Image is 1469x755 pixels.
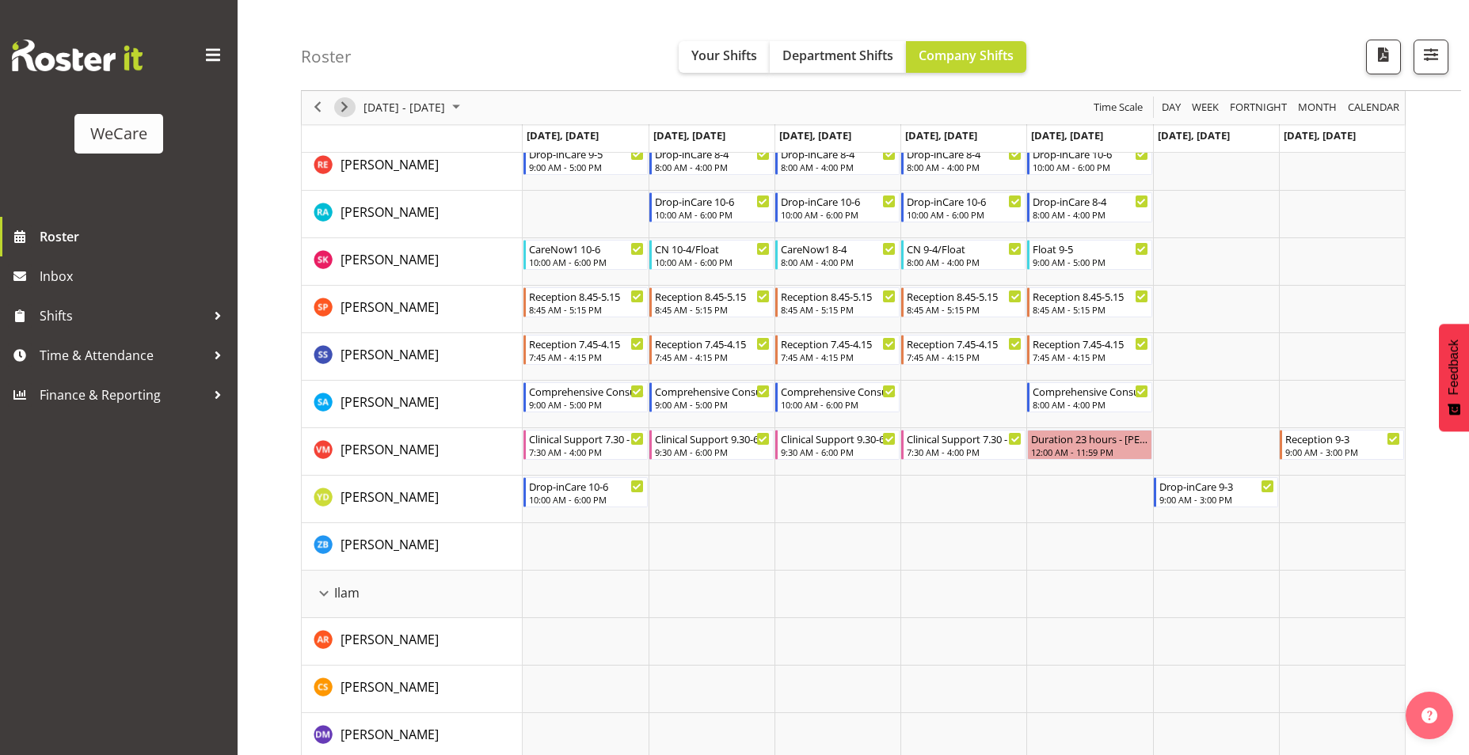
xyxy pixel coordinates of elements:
button: Fortnight [1227,98,1290,118]
div: 8:00 AM - 4:00 PM [907,256,1022,268]
span: [PERSON_NAME] [341,488,439,506]
div: Clinical Support 9.30-6 [781,431,896,446]
a: [PERSON_NAME] [341,725,439,744]
div: Reception 7.45-4.15 [907,336,1022,351]
span: [DATE], [DATE] [1158,128,1230,142]
div: Duration 23 hours - [PERSON_NAME] [1031,431,1147,446]
div: Sara Sherwin"s event - Reception 7.45-4.15 Begin From Friday, October 17, 2025 at 7:45:00 AM GMT+... [1027,335,1151,365]
div: Rachel Els"s event - Drop-inCare 10-6 Begin From Friday, October 17, 2025 at 10:00:00 AM GMT+13:0... [1027,145,1151,175]
div: Yvonne Denny"s event - Drop-inCare 10-6 Begin From Monday, October 13, 2025 at 10:00:00 AM GMT+13... [523,477,648,507]
div: 8:45 AM - 5:15 PM [781,303,896,316]
button: Your Shifts [679,41,770,73]
span: Week [1190,98,1220,118]
button: Timeline Week [1189,98,1222,118]
div: Saahit Kour"s event - CN 10-4/Float Begin From Tuesday, October 14, 2025 at 10:00:00 AM GMT+13:00... [649,240,774,270]
div: 10:00 AM - 6:00 PM [781,208,896,221]
button: Company Shifts [906,41,1026,73]
span: [PERSON_NAME] [341,156,439,173]
div: Samantha Poultney"s event - Reception 8.45-5.15 Begin From Wednesday, October 15, 2025 at 8:45:00... [775,287,900,317]
div: Reception 7.45-4.15 [529,336,644,351]
td: Catherine Stewart resource [302,666,523,713]
span: Inbox [40,264,230,288]
td: Samantha Poultney resource [302,286,523,333]
div: 8:45 AM - 5:15 PM [529,303,644,316]
span: Department Shifts [782,47,893,64]
span: [PERSON_NAME] [341,536,439,553]
div: Sarah Abbott"s event - Comprehensive Consult 8-4 Begin From Friday, October 17, 2025 at 8:00:00 A... [1027,382,1151,412]
h4: Roster [301,47,352,66]
a: [PERSON_NAME] [341,345,439,364]
td: Viktoriia Molchanova resource [302,428,523,476]
button: Next [334,98,356,118]
span: Day [1160,98,1182,118]
span: [DATE], [DATE] [1284,128,1356,142]
td: Sara Sherwin resource [302,333,523,381]
div: 10:00 AM - 6:00 PM [781,398,896,411]
div: Drop-inCare 8-4 [907,146,1022,161]
div: Rachel Els"s event - Drop-inCare 8-4 Begin From Wednesday, October 15, 2025 at 8:00:00 AM GMT+13:... [775,145,900,175]
button: Download a PDF of the roster according to the set date range. [1366,40,1401,74]
div: Drop-inCare 8-4 [1033,193,1147,209]
td: Sarah Abbott resource [302,381,523,428]
div: Rachel Els"s event - Drop-inCare 8-4 Begin From Thursday, October 16, 2025 at 8:00:00 AM GMT+13:0... [901,145,1026,175]
div: 10:00 AM - 6:00 PM [655,256,770,268]
div: 8:00 AM - 4:00 PM [1033,398,1147,411]
button: Filter Shifts [1414,40,1448,74]
div: CareNow1 8-4 [781,241,896,256]
div: Reception 8.45-5.15 [781,288,896,304]
div: 9:00 AM - 3:00 PM [1285,446,1400,458]
div: Samantha Poultney"s event - Reception 8.45-5.15 Begin From Thursday, October 16, 2025 at 8:45:00 ... [901,287,1026,317]
div: Reception 8.45-5.15 [529,288,644,304]
div: Drop-inCare 8-4 [655,146,770,161]
div: 8:45 AM - 5:15 PM [1033,303,1147,316]
div: Yvonne Denny"s event - Drop-inCare 9-3 Begin From Saturday, October 18, 2025 at 9:00:00 AM GMT+13... [1154,477,1278,507]
div: next period [331,91,358,124]
div: Samantha Poultney"s event - Reception 8.45-5.15 Begin From Monday, October 13, 2025 at 8:45:00 AM... [523,287,648,317]
span: Month [1296,98,1338,118]
span: [DATE], [DATE] [653,128,725,142]
div: Reception 8.45-5.15 [1033,288,1147,304]
span: [PERSON_NAME] [341,393,439,411]
div: 9:00 AM - 3:00 PM [1159,493,1274,506]
div: 9:00 AM - 5:00 PM [529,161,644,173]
span: Time Scale [1092,98,1144,118]
div: CN 10-4/Float [655,241,770,256]
td: Rachna Anderson resource [302,191,523,238]
div: Reception 7.45-4.15 [1033,336,1147,351]
div: 9:00 AM - 5:00 PM [529,398,644,411]
div: Sara Sherwin"s event - Reception 7.45-4.15 Begin From Wednesday, October 15, 2025 at 7:45:00 AM G... [775,335,900,365]
span: [PERSON_NAME] [341,678,439,696]
div: Comprehensive Consult 9-5 [655,383,770,399]
div: 8:00 AM - 4:00 PM [781,256,896,268]
div: 8:00 AM - 4:00 PM [1033,208,1147,221]
div: Viktoriia Molchanova"s event - Clinical Support 9.30-6 Begin From Wednesday, October 15, 2025 at ... [775,430,900,460]
div: Reception 8.45-5.15 [655,288,770,304]
div: Rachna Anderson"s event - Drop-inCare 10-6 Begin From Wednesday, October 15, 2025 at 10:00:00 AM ... [775,192,900,222]
div: Drop-inCare 9-3 [1159,478,1274,494]
img: help-xxl-2.png [1421,708,1437,723]
div: Viktoriia Molchanova"s event - Reception 9-3 Begin From Sunday, October 19, 2025 at 9:00:00 AM GM... [1280,430,1404,460]
div: Viktoriia Molchanova"s event - Duration 23 hours - Viktoriia Molchanova Begin From Friday, Octobe... [1027,430,1151,460]
a: [PERSON_NAME] [341,535,439,554]
td: Andrea Ramirez resource [302,618,523,666]
a: [PERSON_NAME] [341,203,439,222]
div: 10:00 AM - 6:00 PM [529,256,644,268]
div: 7:45 AM - 4:15 PM [529,351,644,363]
div: 8:00 AM - 4:00 PM [655,161,770,173]
a: [PERSON_NAME] [341,250,439,269]
td: Yvonne Denny resource [302,476,523,523]
div: 7:45 AM - 4:15 PM [1033,351,1147,363]
div: Drop-inCare 10-6 [1033,146,1147,161]
img: Rosterit website logo [12,40,143,71]
button: Feedback - Show survey [1439,324,1469,431]
div: Sarah Abbott"s event - Comprehensive Consult 10-6 Begin From Wednesday, October 15, 2025 at 10:00... [775,382,900,412]
span: Finance & Reporting [40,383,206,407]
span: Your Shifts [691,47,757,64]
div: 8:45 AM - 5:15 PM [907,303,1022,316]
div: Sarah Abbott"s event - Comprehensive Consult 9-5 Begin From Monday, October 13, 2025 at 9:00:00 A... [523,382,648,412]
a: [PERSON_NAME] [341,393,439,412]
div: Rachna Anderson"s event - Drop-inCare 8-4 Begin From Friday, October 17, 2025 at 8:00:00 AM GMT+1... [1027,192,1151,222]
div: Reception 9-3 [1285,431,1400,446]
div: WeCare [90,122,147,146]
div: Reception 7.45-4.15 [655,336,770,351]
